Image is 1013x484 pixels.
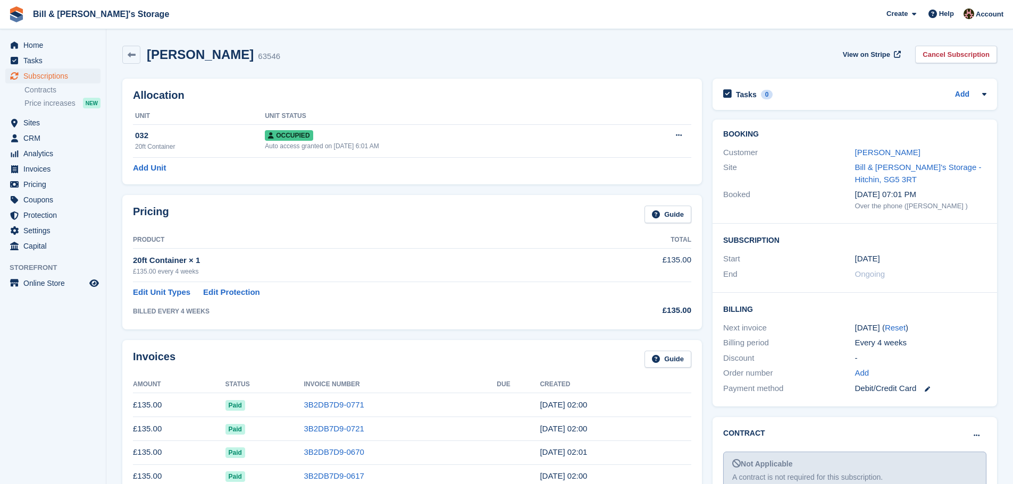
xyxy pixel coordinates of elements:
span: Create [886,9,908,19]
div: Discount [723,352,855,364]
span: Online Store [23,276,87,291]
h2: Booking [723,130,986,139]
a: 3B2DB7D9-0670 [304,447,364,456]
a: Bill & [PERSON_NAME]'s Storage - Hitchin, SG5 3RT [855,163,982,184]
th: Unit [133,108,265,125]
span: Help [939,9,954,19]
h2: Subscription [723,234,986,245]
h2: Allocation [133,89,691,101]
a: menu [5,162,101,176]
a: menu [5,131,101,146]
span: Settings [23,223,87,238]
span: Subscriptions [23,69,87,83]
div: Auto access granted on [DATE] 6:01 AM [265,141,622,151]
a: 3B2DB7D9-0771 [304,400,364,409]
a: Cancel Subscription [915,46,997,63]
div: Customer [723,147,855,159]
a: Add Unit [133,162,166,174]
span: Analytics [23,146,87,161]
a: Bill & [PERSON_NAME]'s Storage [29,5,173,23]
a: menu [5,146,101,161]
div: 20ft Container × 1 [133,254,588,267]
time: 2025-06-16 01:01:24 UTC [540,447,587,456]
h2: Contract [723,428,765,439]
a: menu [5,53,101,68]
td: £135.00 [133,393,225,417]
div: Start [723,253,855,265]
a: menu [5,38,101,53]
span: Ongoing [855,269,885,278]
div: Site [723,162,855,185]
span: Coupons [23,192,87,207]
span: Sites [23,115,87,130]
td: £135.00 [133,440,225,464]
a: menu [5,223,101,238]
div: A contract is not required for this subscription. [732,472,977,483]
div: Debit/Credit Card [855,383,986,395]
time: 2025-07-14 01:00:27 UTC [540,424,587,433]
a: menu [5,192,101,207]
div: £135.00 every 4 weeks [133,267,588,276]
span: Price increases [24,98,76,108]
a: Preview store [88,277,101,290]
a: View on Stripe [839,46,903,63]
span: Home [23,38,87,53]
a: Guide [644,206,691,223]
span: Account [976,9,1003,20]
span: Paid [225,424,245,435]
div: 63546 [258,50,280,63]
span: Protection [23,208,87,223]
a: menu [5,208,101,223]
a: Add [855,367,869,379]
span: Capital [23,239,87,253]
span: Pricing [23,177,87,192]
a: menu [5,177,101,192]
div: NEW [83,98,101,108]
td: £135.00 [133,417,225,441]
time: 2025-05-19 01:00:29 UTC [540,471,587,480]
th: Invoice Number [304,376,497,393]
div: Billing period [723,337,855,349]
h2: Invoices [133,351,175,368]
h2: [PERSON_NAME] [147,47,254,62]
th: Created [540,376,691,393]
td: £135.00 [588,248,691,282]
div: £135.00 [588,304,691,317]
img: Jack Bottesch [964,9,974,19]
img: stora-icon-8386f47178a22dfd0bd8f6a31ec36ba5ce8667c1dd55bd0f319d3a0aa187defe.svg [9,6,24,22]
h2: Pricing [133,206,169,223]
a: menu [5,276,101,291]
span: Paid [225,447,245,458]
span: CRM [23,131,87,146]
div: 032 [135,130,265,142]
a: menu [5,69,101,83]
span: Invoices [23,162,87,176]
h2: Tasks [736,90,757,99]
a: Add [955,89,969,101]
div: End [723,268,855,281]
span: Paid [225,400,245,411]
div: Booked [723,189,855,211]
div: Next invoice [723,322,855,334]
div: Payment method [723,383,855,395]
div: Every 4 weeks [855,337,986,349]
th: Due [497,376,540,393]
a: menu [5,115,101,130]
a: menu [5,239,101,253]
div: 20ft Container [135,142,265,151]
span: Occupied [265,130,313,141]
th: Status [225,376,304,393]
span: Paid [225,471,245,482]
span: Tasks [23,53,87,68]
div: Over the phone ([PERSON_NAME] ) [855,201,986,211]
div: [DATE] 07:01 PM [855,189,986,201]
a: Edit Protection [203,286,260,299]
th: Product [133,232,588,249]
a: 3B2DB7D9-0617 [304,471,364,480]
a: [PERSON_NAME] [855,148,920,157]
th: Amount [133,376,225,393]
time: 2024-12-02 01:00:00 UTC [855,253,880,265]
div: - [855,352,986,364]
div: BILLED EVERY 4 WEEKS [133,307,588,316]
a: Price increases NEW [24,97,101,109]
